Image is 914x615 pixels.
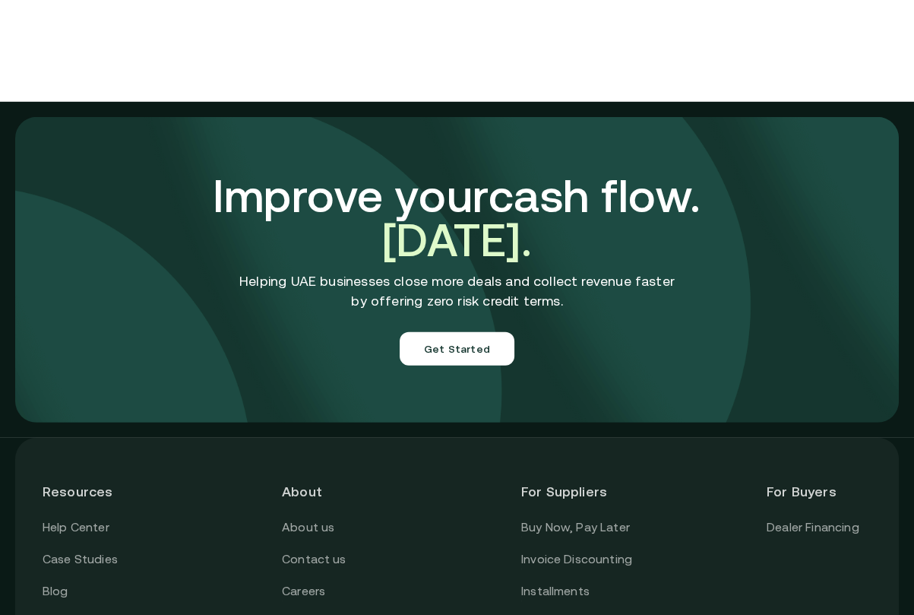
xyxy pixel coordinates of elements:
a: Dealer Financing [767,518,859,537]
span: [DATE]. [382,214,532,266]
p: Helping UAE businesses close more deals and collect revenue faster by offering zero risk credit t... [239,271,675,311]
img: comfi [15,117,899,423]
header: About [282,465,387,518]
h3: Improve your cash flow. [134,174,780,262]
a: Installments [521,582,590,601]
a: Help Center [43,518,109,537]
button: Get Started [400,332,514,366]
header: Resources [43,465,147,518]
a: Blog [43,582,68,601]
a: Invoice Discounting [521,550,632,569]
header: For Buyers [767,465,871,518]
a: Contact us [282,550,346,569]
a: About us [282,518,334,537]
header: For Suppliers [521,465,632,518]
a: Careers [282,582,325,601]
a: Buy Now, Pay Later [521,518,630,537]
a: Case Studies [43,550,118,569]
